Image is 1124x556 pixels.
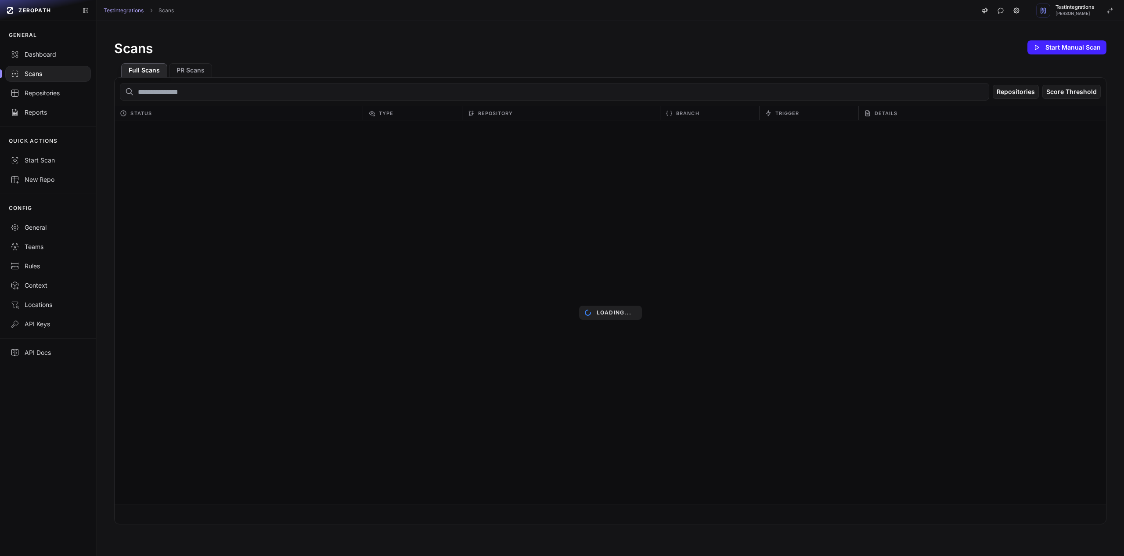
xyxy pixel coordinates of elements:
[114,40,153,56] h1: Scans
[676,108,699,119] span: Branch
[130,108,152,119] span: Status
[9,32,37,39] p: GENERAL
[1027,40,1106,54] button: Start Manual Scan
[1056,11,1094,16] span: [PERSON_NAME]
[11,300,86,309] div: Locations
[159,7,174,14] a: Scans
[11,108,86,117] div: Reports
[11,50,86,59] div: Dashboard
[11,348,86,357] div: API Docs
[1042,85,1101,99] button: Score Threshold
[11,89,86,97] div: Repositories
[11,281,86,290] div: Context
[9,137,58,144] p: QUICK ACTIONS
[875,108,898,119] span: Details
[11,69,86,78] div: Scans
[1056,5,1094,10] span: TestIntegrations
[11,175,86,184] div: New Repo
[104,7,144,14] a: TestIntegrations
[4,4,75,18] a: ZEROPATH
[11,223,86,232] div: General
[148,7,154,14] svg: chevron right,
[11,320,86,329] div: API Keys
[478,108,513,119] span: Repository
[993,85,1039,99] button: Repositories
[379,108,393,119] span: Type
[775,108,800,119] span: Trigger
[169,63,212,77] button: PR Scans
[121,63,167,77] button: Full Scans
[11,262,86,271] div: Rules
[18,7,51,14] span: ZEROPATH
[597,309,631,316] p: Loading...
[11,242,86,251] div: Teams
[104,7,174,14] nav: breadcrumb
[11,156,86,165] div: Start Scan
[9,205,32,212] p: CONFIG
